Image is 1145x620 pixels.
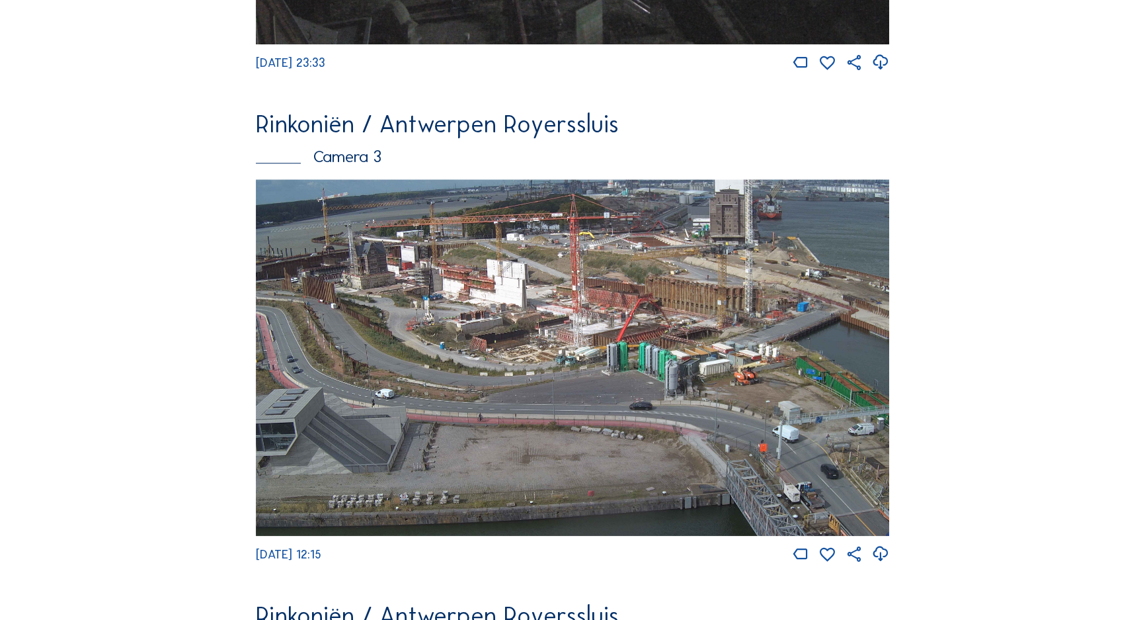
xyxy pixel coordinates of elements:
img: Image [256,179,889,536]
span: [DATE] 23:33 [256,56,325,70]
div: Rinkoniën / Antwerpen Royerssluis [256,112,889,137]
div: Camera 3 [256,148,889,165]
span: [DATE] 12:15 [256,547,321,562]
